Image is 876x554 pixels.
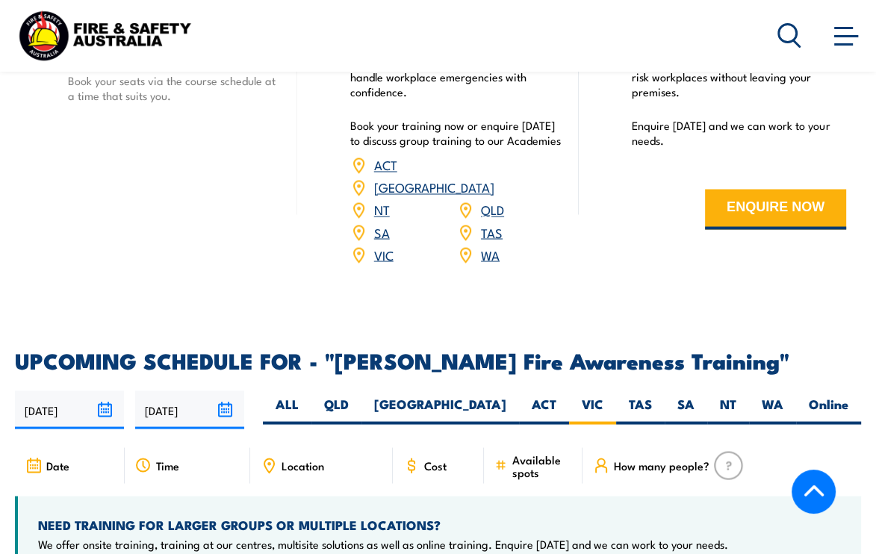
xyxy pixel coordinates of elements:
label: Online [796,395,861,424]
label: ALL [263,395,311,424]
a: [GEOGRAPHIC_DATA] [374,178,494,196]
h4: NEED TRAINING FOR LARGER GROUPS OR MULTIPLE LOCATIONS? [38,516,728,532]
button: ENQUIRE NOW [705,189,846,229]
span: Date [46,458,69,471]
a: QLD [481,200,504,218]
input: From date [15,390,124,429]
p: Book your training now or enquire [DATE] to discuss group training to our Academies [350,118,565,148]
label: [GEOGRAPHIC_DATA] [361,395,519,424]
p: We offer onsite training, training at our centres, multisite solutions as well as online training... [38,536,728,551]
span: How many people? [614,458,709,471]
label: VIC [569,395,616,424]
a: TAS [481,222,503,240]
a: WA [481,245,500,263]
label: ACT [519,395,569,424]
a: SA [374,222,390,240]
p: Enquire [DATE] and we can work to your needs. [632,118,846,148]
label: NT [707,395,749,424]
label: TAS [616,395,665,424]
span: Cost [424,458,447,471]
span: Time [156,458,179,471]
a: VIC [374,245,394,263]
input: To date [135,390,244,429]
p: Book your seats via the course schedule at a time that suits you. [68,73,282,103]
a: ACT [374,155,397,173]
a: NT [374,200,390,218]
span: Location [282,458,324,471]
h2: UPCOMING SCHEDULE FOR - "[PERSON_NAME] Fire Awareness Training" [15,349,861,369]
label: QLD [311,395,361,424]
label: WA [749,395,796,424]
span: Available spots [512,452,572,478]
label: SA [665,395,707,424]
